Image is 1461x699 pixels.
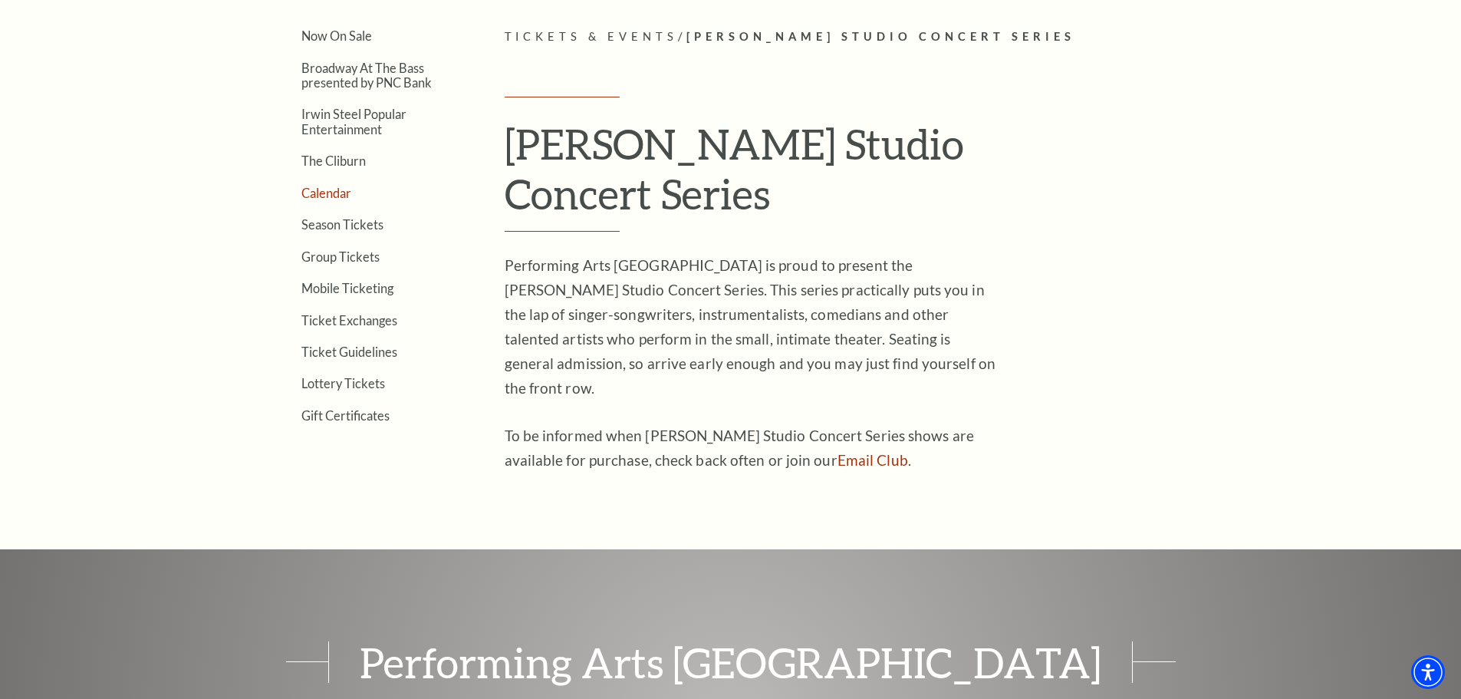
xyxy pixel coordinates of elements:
[505,253,1003,401] p: Performing Arts [GEOGRAPHIC_DATA] is proud to present the [PERSON_NAME] Studio Concert Series. Th...
[301,107,406,136] a: Irwin Steel Popular Entertainment
[301,186,351,200] a: Calendar
[301,408,390,423] a: Gift Certificates
[301,28,372,43] a: Now On Sale
[301,313,397,328] a: Ticket Exchanges
[301,217,383,232] a: Season Tickets
[301,345,397,359] a: Ticket Guidelines
[686,30,1075,43] span: [PERSON_NAME] Studio Concert Series
[301,61,432,90] a: Broadway At The Bass presented by PNC Bank
[301,376,385,391] a: Lottery Tickets
[1411,655,1445,689] div: Accessibility Menu
[301,153,366,168] a: The Cliburn
[301,281,393,295] a: Mobile Ticketing
[505,119,1003,232] h1: [PERSON_NAME] Studio Concert Series
[505,28,1206,47] p: /
[328,641,1133,683] span: Performing Arts [GEOGRAPHIC_DATA]
[837,451,908,469] a: Email Club
[301,249,380,264] a: Group Tickets
[505,424,1003,473] p: To be informed when [PERSON_NAME] Studio Concert Series shows are available for purchase, check b...
[505,30,679,43] span: Tickets & Events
